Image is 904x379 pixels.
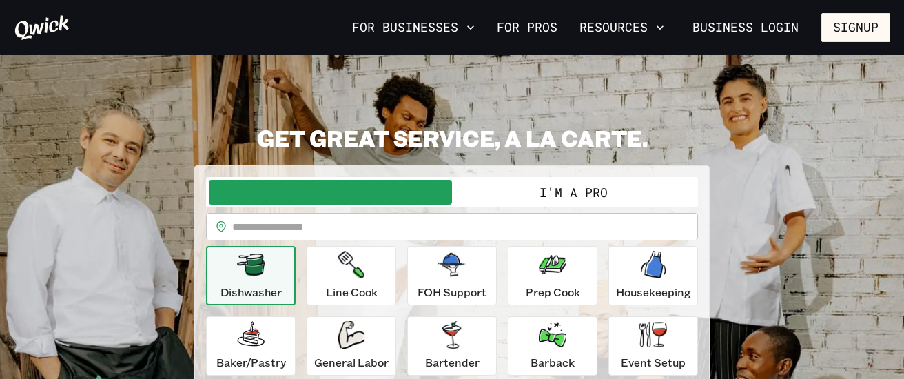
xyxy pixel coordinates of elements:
a: For Pros [491,16,563,39]
button: Line Cook [307,246,396,305]
button: Resources [574,16,670,39]
p: Barback [531,354,575,371]
p: Housekeeping [616,284,691,300]
button: Baker/Pastry [206,316,296,376]
button: Bartender [407,316,497,376]
button: Prep Cook [508,246,597,305]
button: I'm a Business [209,180,452,205]
button: Event Setup [608,316,698,376]
button: Signup [821,13,890,42]
h2: GET GREAT SERVICE, A LA CARTE. [194,124,710,152]
p: FOH Support [418,284,486,300]
p: Line Cook [326,284,378,300]
button: Barback [508,316,597,376]
button: Dishwasher [206,246,296,305]
a: Business Login [681,13,810,42]
button: General Labor [307,316,396,376]
button: FOH Support [407,246,497,305]
button: Housekeeping [608,246,698,305]
button: For Businesses [347,16,480,39]
p: Event Setup [621,354,686,371]
p: General Labor [314,354,389,371]
p: Dishwasher [220,284,282,300]
button: I'm a Pro [452,180,695,205]
p: Prep Cook [526,284,580,300]
p: Baker/Pastry [216,354,286,371]
p: Bartender [425,354,480,371]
